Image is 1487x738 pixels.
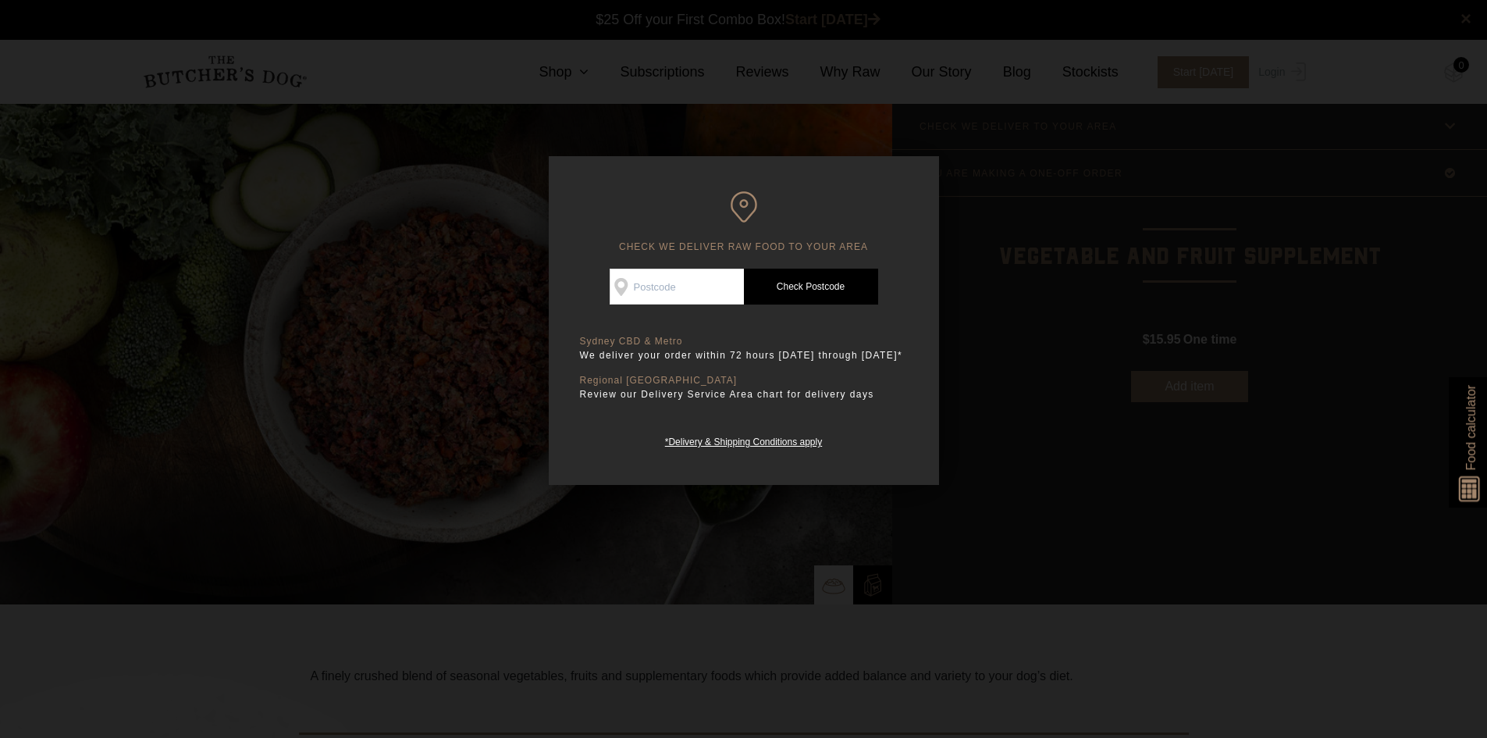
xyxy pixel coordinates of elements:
span: Food calculator [1461,385,1480,470]
a: *Delivery & Shipping Conditions apply [665,433,822,447]
p: Sydney CBD & Metro [580,336,908,348]
p: We deliver your order within 72 hours [DATE] through [DATE]* [580,348,908,363]
h6: CHECK WE DELIVER RAW FOOD TO YOUR AREA [580,191,908,253]
input: Postcode [610,269,744,305]
a: Check Postcode [744,269,878,305]
p: Regional [GEOGRAPHIC_DATA] [580,375,908,387]
p: Review our Delivery Service Area chart for delivery days [580,387,908,402]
